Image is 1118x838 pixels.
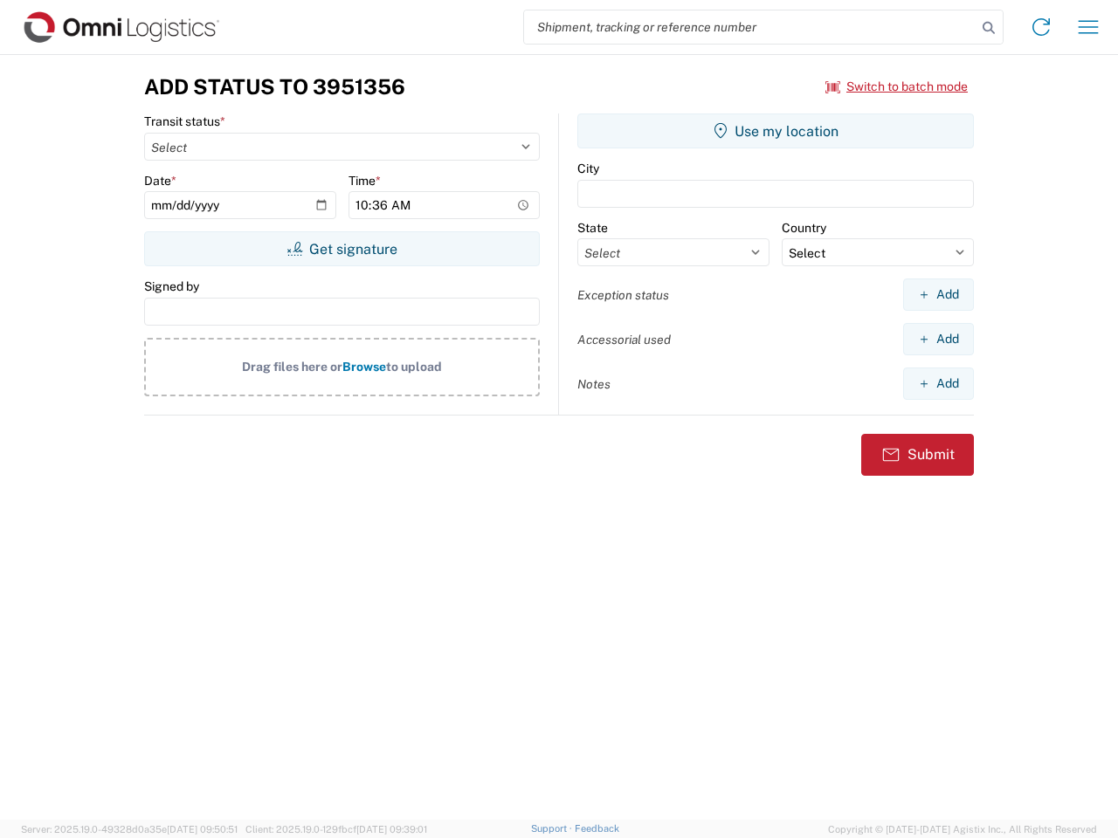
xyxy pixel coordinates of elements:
[524,10,977,44] input: Shipment, tracking or reference number
[577,332,671,347] label: Accessorial used
[782,220,826,236] label: Country
[577,376,611,392] label: Notes
[577,113,974,148] button: Use my location
[144,74,405,100] h3: Add Status to 3951356
[577,287,669,303] label: Exception status
[144,173,176,189] label: Date
[245,824,427,835] span: Client: 2025.19.0-129fbcf
[531,823,575,834] a: Support
[242,360,342,374] span: Drag files here or
[825,72,968,101] button: Switch to batch mode
[144,278,199,294] label: Signed by
[577,220,608,236] label: State
[386,360,442,374] span: to upload
[144,231,540,266] button: Get signature
[342,360,386,374] span: Browse
[861,434,974,476] button: Submit
[903,278,974,311] button: Add
[577,161,599,176] label: City
[167,824,238,835] span: [DATE] 09:50:51
[828,821,1097,837] span: Copyright © [DATE]-[DATE] Agistix Inc., All Rights Reserved
[349,173,381,189] label: Time
[903,323,974,355] button: Add
[356,824,427,835] span: [DATE] 09:39:01
[144,113,225,129] label: Transit status
[21,824,238,835] span: Server: 2025.19.0-49328d0a35e
[575,823,619,834] a: Feedback
[903,367,974,400] button: Add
